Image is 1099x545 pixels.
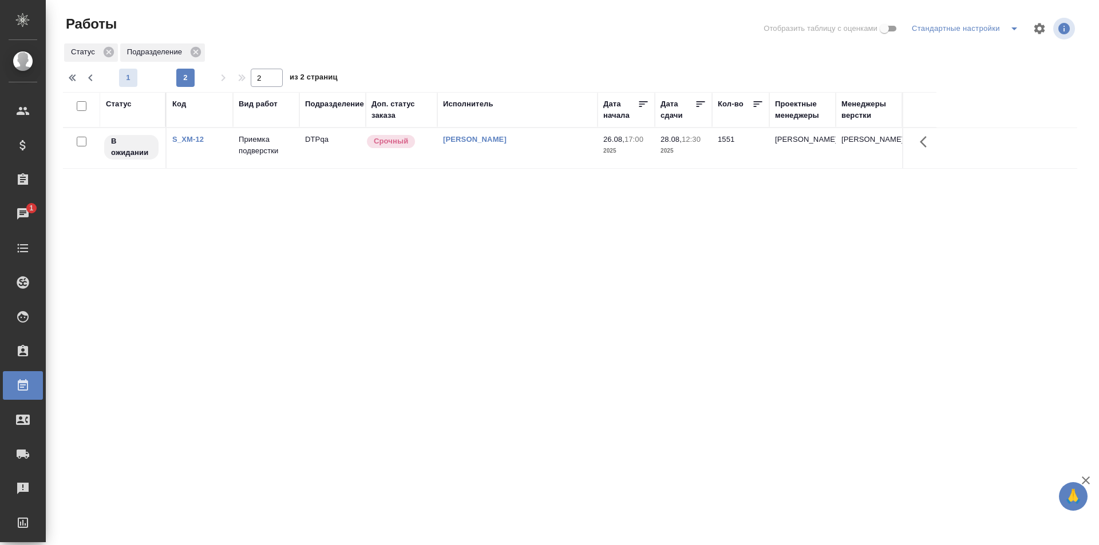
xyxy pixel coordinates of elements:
span: Работы [63,15,117,33]
div: Подразделение [120,43,205,62]
button: 🙏 [1059,482,1088,511]
div: Вид работ [239,98,278,110]
button: 1 [119,69,137,87]
p: 12:30 [682,135,701,144]
div: Менеджеры верстки [841,98,896,121]
p: 26.08, [603,135,624,144]
button: Здесь прячутся важные кнопки [913,128,940,156]
p: Статус [71,46,99,58]
div: Доп. статус заказа [371,98,432,121]
div: Исполнитель [443,98,493,110]
div: Статус [64,43,118,62]
p: 2025 [661,145,706,157]
a: 1 [3,200,43,228]
div: Проектные менеджеры [775,98,830,121]
span: 🙏 [1064,484,1083,508]
a: S_XM-12 [172,135,204,144]
p: 17:00 [624,135,643,144]
div: Кол-во [718,98,744,110]
td: [PERSON_NAME] [769,128,836,168]
div: Статус [106,98,132,110]
p: Приемка подверстки [239,134,294,157]
td: DTPqa [299,128,366,168]
p: 28.08, [661,135,682,144]
div: Исполнитель назначен, приступать к работе пока рано [103,134,160,161]
p: В ожидании [111,136,152,158]
p: Подразделение [127,46,186,58]
a: [PERSON_NAME] [443,135,507,144]
span: Настроить таблицу [1026,15,1053,42]
td: 1551 [712,128,769,168]
p: 2025 [603,145,649,157]
div: split button [909,19,1026,38]
div: Дата начала [603,98,638,121]
div: Подразделение [305,98,364,110]
div: Код [172,98,186,110]
span: Посмотреть информацию [1053,18,1077,39]
span: Отобразить таблицу с оценками [764,23,877,34]
span: из 2 страниц [290,70,338,87]
span: 1 [119,72,137,83]
div: Дата сдачи [661,98,695,121]
p: [PERSON_NAME] [841,134,896,145]
span: 1 [22,202,40,214]
p: Срочный [374,136,408,147]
